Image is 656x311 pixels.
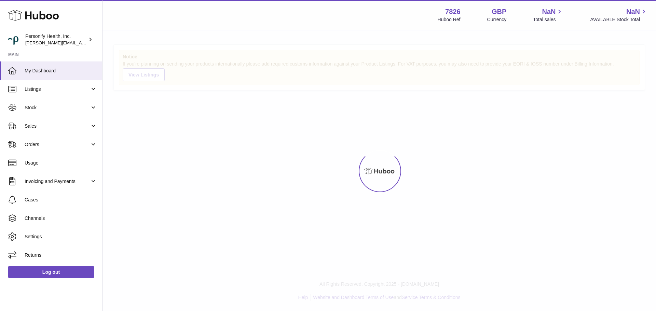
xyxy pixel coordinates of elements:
[542,7,556,16] span: NaN
[25,160,97,166] span: Usage
[25,141,90,148] span: Orders
[25,215,97,222] span: Channels
[25,178,90,185] span: Invoicing and Payments
[25,197,97,203] span: Cases
[8,34,18,45] img: donald.holliday@virginpulse.com
[25,86,90,93] span: Listings
[487,16,507,23] div: Currency
[590,7,648,23] a: NaN AVAILABLE Stock Total
[25,123,90,129] span: Sales
[533,7,563,23] a: NaN Total sales
[8,266,94,278] a: Log out
[438,16,461,23] div: Huboo Ref
[492,7,506,16] strong: GBP
[25,40,174,45] span: [PERSON_NAME][EMAIL_ADDRESS][PERSON_NAME][DOMAIN_NAME]
[445,7,461,16] strong: 7826
[626,7,640,16] span: NaN
[533,16,563,23] span: Total sales
[25,104,90,111] span: Stock
[25,234,97,240] span: Settings
[25,252,97,258] span: Returns
[25,68,97,74] span: My Dashboard
[25,33,87,46] div: Personify Health, Inc.
[590,16,648,23] span: AVAILABLE Stock Total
